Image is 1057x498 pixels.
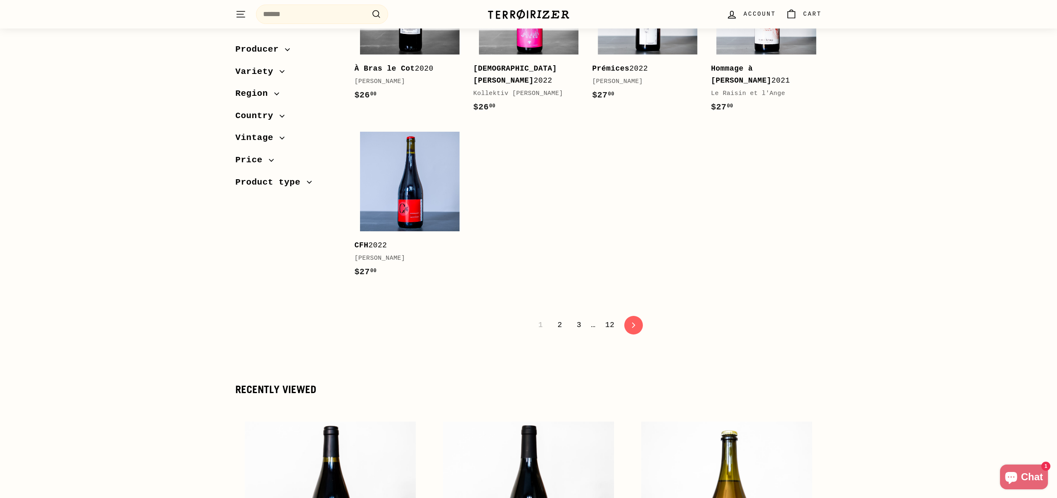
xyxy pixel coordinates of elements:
[235,107,341,129] button: Country
[354,267,377,277] span: $27
[235,85,341,107] button: Region
[727,103,733,109] sup: 00
[473,64,557,85] b: [DEMOGRAPHIC_DATA][PERSON_NAME]
[354,90,377,100] span: $26
[572,318,586,332] a: 3
[235,175,307,190] span: Product type
[489,103,495,109] sup: 00
[592,77,694,87] div: [PERSON_NAME]
[711,64,771,85] b: Hommage à [PERSON_NAME]
[354,240,457,251] div: 2022
[998,465,1050,491] inbox-online-store-chat: Shopify online store chat
[552,318,567,332] a: 2
[235,87,274,101] span: Region
[354,126,465,287] a: CFH2022[PERSON_NAME]
[711,89,813,99] div: Le Raisin et l'Ange
[711,102,733,112] span: $27
[235,43,285,57] span: Producer
[592,64,629,73] b: Prémices
[235,63,341,85] button: Variety
[235,40,341,63] button: Producer
[781,2,827,26] a: Cart
[370,91,377,97] sup: 00
[473,89,576,99] div: Kollektiv [PERSON_NAME]
[235,384,822,396] div: Recently viewed
[473,102,495,112] span: $26
[235,129,341,151] button: Vintage
[592,90,614,100] span: $27
[354,254,457,263] div: [PERSON_NAME]
[235,131,280,145] span: Vintage
[370,268,377,274] sup: 00
[354,63,457,75] div: 2020
[592,63,694,75] div: 2022
[591,321,595,329] span: …
[235,151,341,173] button: Price
[354,241,368,249] b: CFH
[235,153,269,167] span: Price
[354,77,457,87] div: [PERSON_NAME]
[235,65,280,79] span: Variety
[711,63,813,87] div: 2021
[721,2,781,26] a: Account
[473,63,576,87] div: 2022
[235,173,341,196] button: Product type
[600,318,620,332] a: 12
[235,109,280,123] span: Country
[533,318,548,332] span: 1
[744,9,776,19] span: Account
[608,91,614,97] sup: 00
[354,64,415,73] b: À Bras le Cot
[803,9,822,19] span: Cart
